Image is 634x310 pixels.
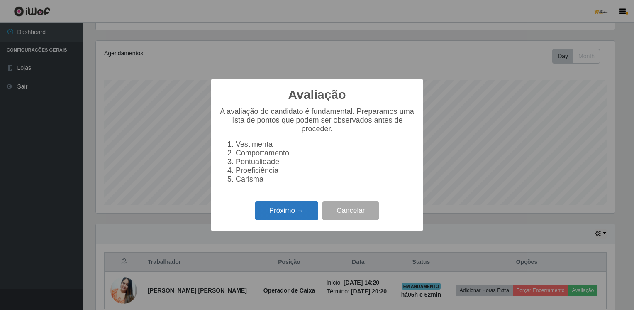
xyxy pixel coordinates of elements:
li: Pontualidade [236,157,415,166]
li: Proeficiência [236,166,415,175]
button: Próximo → [255,201,318,221]
li: Vestimenta [236,140,415,149]
button: Cancelar [322,201,379,221]
p: A avaliação do candidato é fundamental. Preparamos uma lista de pontos que podem ser observados a... [219,107,415,133]
li: Comportamento [236,149,415,157]
h2: Avaliação [288,87,346,102]
li: Carisma [236,175,415,184]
